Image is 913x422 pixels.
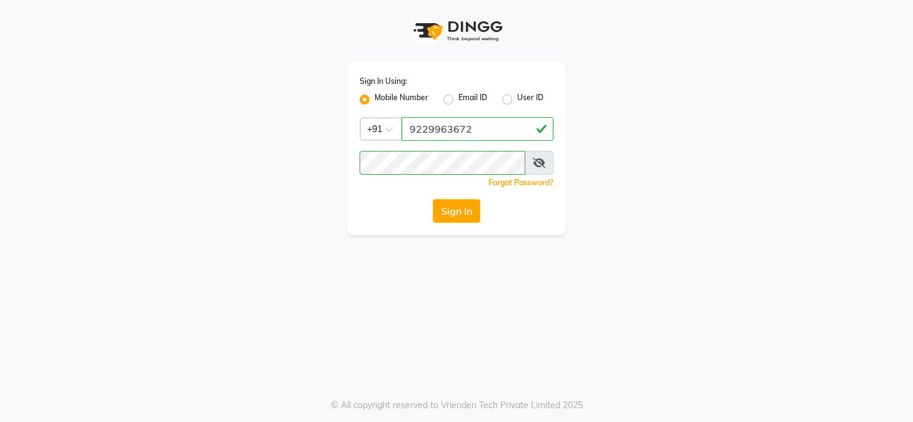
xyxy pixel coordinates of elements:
label: User ID [517,92,543,107]
label: Email ID [458,92,487,107]
img: logo1.svg [406,13,507,49]
input: Username [401,117,553,141]
a: Forgot Password? [488,178,553,187]
label: Mobile Number [375,92,428,107]
button: Sign In [433,199,480,223]
input: Username [360,151,525,175]
label: Sign In Using: [360,76,407,87]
